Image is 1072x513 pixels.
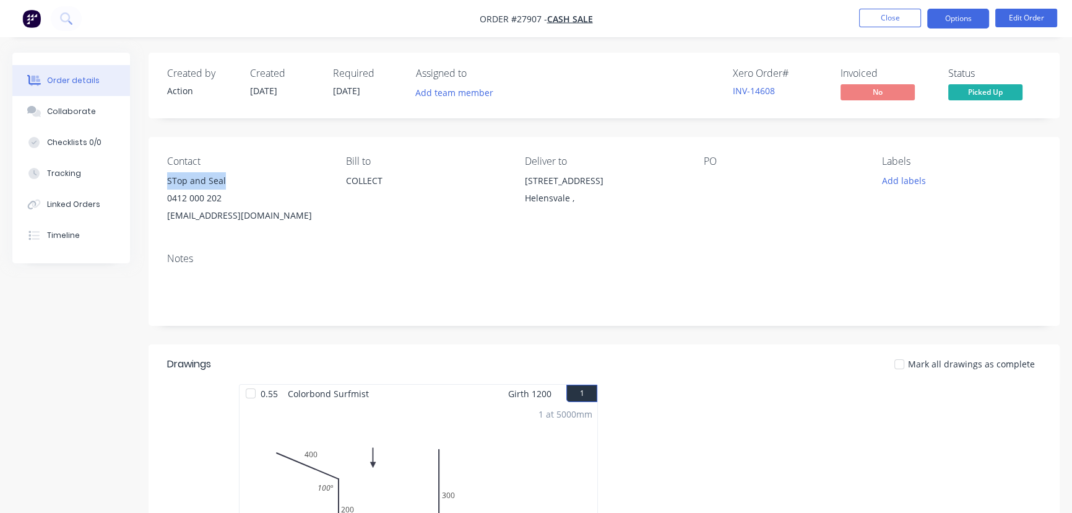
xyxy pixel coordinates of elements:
button: Collaborate [12,96,130,127]
a: INV-14608 [733,85,775,97]
div: Collaborate [47,106,96,117]
div: Linked Orders [47,199,100,210]
div: [EMAIL_ADDRESS][DOMAIN_NAME] [167,207,326,224]
button: 1 [566,385,597,402]
div: 1 at 5000mm [538,408,592,421]
div: Timeline [47,230,80,241]
div: Deliver to [525,156,684,167]
a: CASH SALE [547,13,593,25]
div: Helensvale , [525,190,684,207]
div: Created by [167,68,235,79]
div: Created [250,68,318,79]
div: STop and Seal0412 000 202[EMAIL_ADDRESS][DOMAIN_NAME] [167,172,326,224]
div: Drawings [167,357,211,372]
div: Bill to [346,156,505,167]
div: COLLECT [346,172,505,212]
div: Labels [882,156,1041,167]
div: Order details [47,75,100,86]
span: [DATE] [250,85,277,97]
button: Tracking [12,158,130,189]
div: Tracking [47,168,81,179]
button: Order details [12,65,130,96]
button: Checklists 0/0 [12,127,130,158]
button: Close [859,9,921,27]
div: Contact [167,156,326,167]
span: No [841,84,915,100]
img: Factory [22,9,41,28]
span: 0.55 [256,385,283,403]
span: Mark all drawings as complete [908,357,1035,370]
div: [STREET_ADDRESS]Helensvale , [525,172,684,212]
div: STop and Seal [167,172,326,190]
div: Assigned to [416,68,540,79]
div: Invoiced [841,68,933,79]
button: Edit Order [995,9,1057,27]
span: Girth 1200 [508,385,551,403]
div: PO [703,156,862,167]
div: 0412 000 202 [167,190,326,207]
button: Add team member [416,84,500,101]
span: [DATE] [333,85,360,97]
div: Status [948,68,1041,79]
span: Order #27907 - [480,13,547,25]
div: Action [167,84,235,97]
div: Xero Order # [733,68,826,79]
span: Picked Up [948,84,1022,100]
div: Checklists 0/0 [47,137,102,148]
div: [STREET_ADDRESS] [525,172,684,190]
span: Colorbond Surfmist [283,385,374,403]
button: Picked Up [948,84,1022,103]
div: Required [333,68,401,79]
button: Add team member [409,84,500,101]
div: COLLECT [346,172,505,190]
button: Add labels [875,172,932,189]
button: Timeline [12,220,130,251]
button: Options [927,9,989,28]
button: Linked Orders [12,189,130,220]
div: Notes [167,253,1041,265]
